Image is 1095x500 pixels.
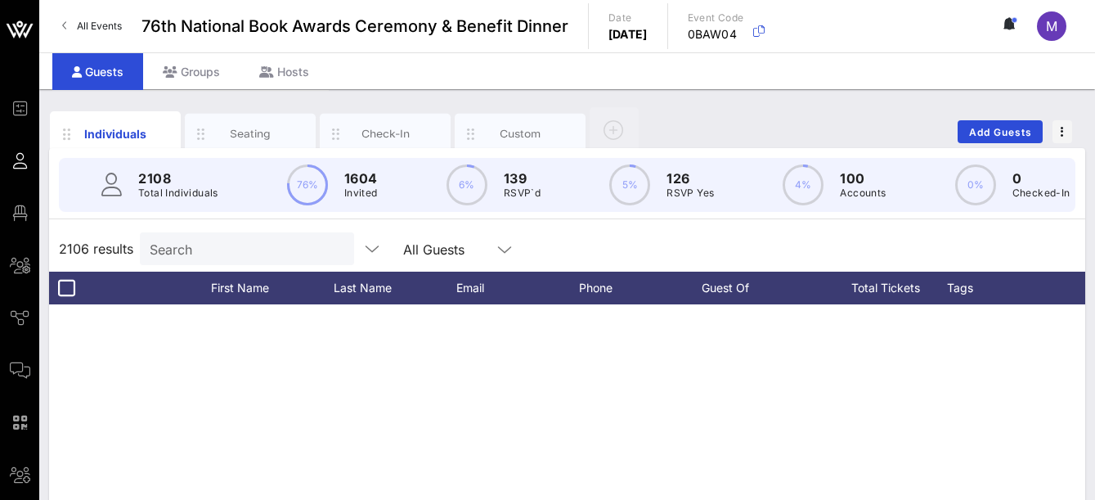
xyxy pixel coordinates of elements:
[141,14,568,38] span: 76th National Book Awards Ceremony & Benefit Dinner
[824,272,947,304] div: Total Tickets
[214,126,287,142] div: Seating
[79,125,152,142] div: Individuals
[688,10,744,26] p: Event Code
[1037,11,1066,41] div: M
[344,169,378,188] p: 1604
[1012,169,1070,188] p: 0
[52,53,143,90] div: Guests
[349,126,422,142] div: Check-In
[334,272,456,304] div: Last Name
[138,185,218,201] p: Total Individuals
[504,169,541,188] p: 139
[688,26,744,43] p: 0BAW04
[702,272,824,304] div: Guest Of
[840,185,886,201] p: Accounts
[59,239,133,259] span: 2106 results
[968,126,1033,138] span: Add Guests
[958,120,1043,143] button: Add Guests
[1012,185,1070,201] p: Checked-In
[579,272,702,304] div: Phone
[666,169,714,188] p: 126
[77,20,122,32] span: All Events
[608,10,648,26] p: Date
[403,242,464,257] div: All Guests
[504,185,541,201] p: RSVP`d
[456,272,579,304] div: Email
[211,272,334,304] div: First Name
[143,53,240,90] div: Groups
[1046,18,1057,34] span: M
[52,13,132,39] a: All Events
[666,185,714,201] p: RSVP Yes
[393,232,524,265] div: All Guests
[138,169,218,188] p: 2108
[840,169,886,188] p: 100
[344,185,378,201] p: Invited
[484,126,557,142] div: Custom
[240,53,329,90] div: Hosts
[608,26,648,43] p: [DATE]
[947,272,1086,304] div: Tags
